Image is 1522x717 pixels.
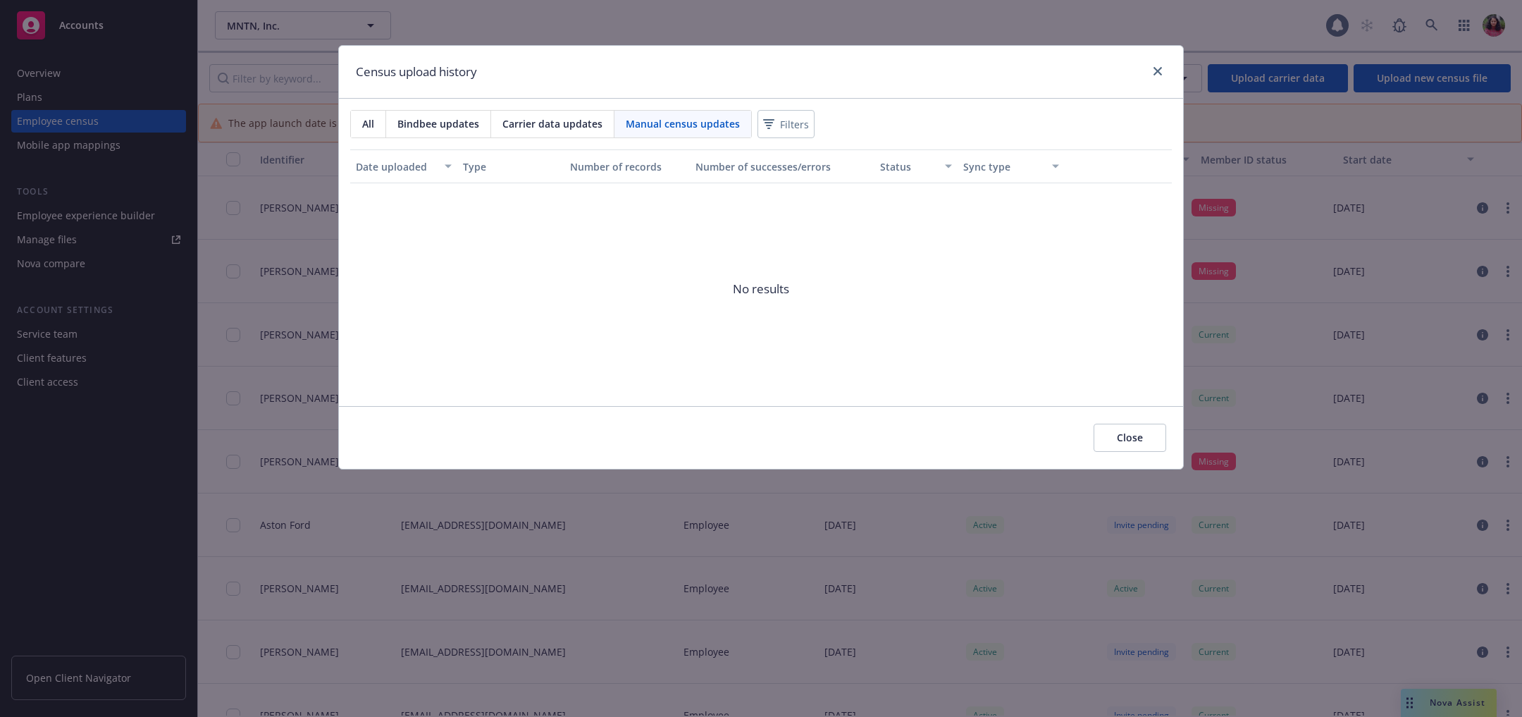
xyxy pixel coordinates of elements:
button: Sync type [958,149,1065,183]
button: Type [457,149,564,183]
div: Type [463,159,559,174]
button: Date uploaded [350,149,457,183]
button: Number of records [564,149,689,183]
span: No results [350,183,1172,395]
span: All [362,116,374,131]
button: Filters [757,110,815,138]
h1: Census upload history [356,63,477,81]
button: Close [1094,424,1166,452]
span: Manual census updates [626,116,740,131]
div: Number of records [570,159,683,174]
span: Bindbee updates [397,116,479,131]
span: Carrier data updates [502,116,602,131]
div: Sync type [963,159,1044,174]
a: close [1149,63,1166,80]
div: Status [880,159,936,174]
span: Filters [760,114,812,135]
span: Filters [780,117,809,132]
div: Date uploaded [356,159,436,174]
div: Number of successes/errors [695,159,870,174]
button: Status [874,149,958,183]
button: Number of successes/errors [690,149,875,183]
